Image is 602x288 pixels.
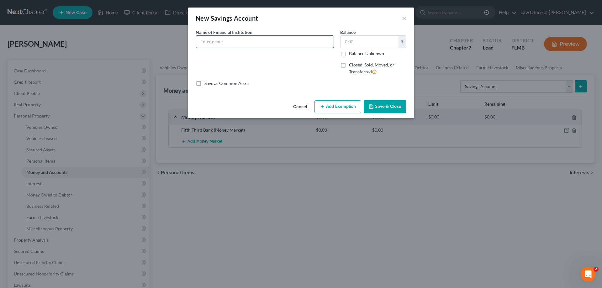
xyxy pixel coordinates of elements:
[204,80,249,86] label: Save as Common Asset
[399,36,406,48] div: $
[196,36,334,48] input: Enter name...
[196,14,258,23] div: New Savings Account
[581,267,596,282] iframe: Intercom live chat
[402,14,406,22] button: ×
[349,50,384,57] label: Balance Unknown
[196,29,252,35] span: Name of Financial Institution
[364,100,406,113] button: Save & Close
[594,267,599,272] span: 2
[314,100,361,113] button: Add Exemption
[349,62,394,74] span: Closed, Sold, Moved, or Transferred
[288,101,312,113] button: Cancel
[341,36,399,48] input: 0.00
[340,29,356,35] label: Balance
